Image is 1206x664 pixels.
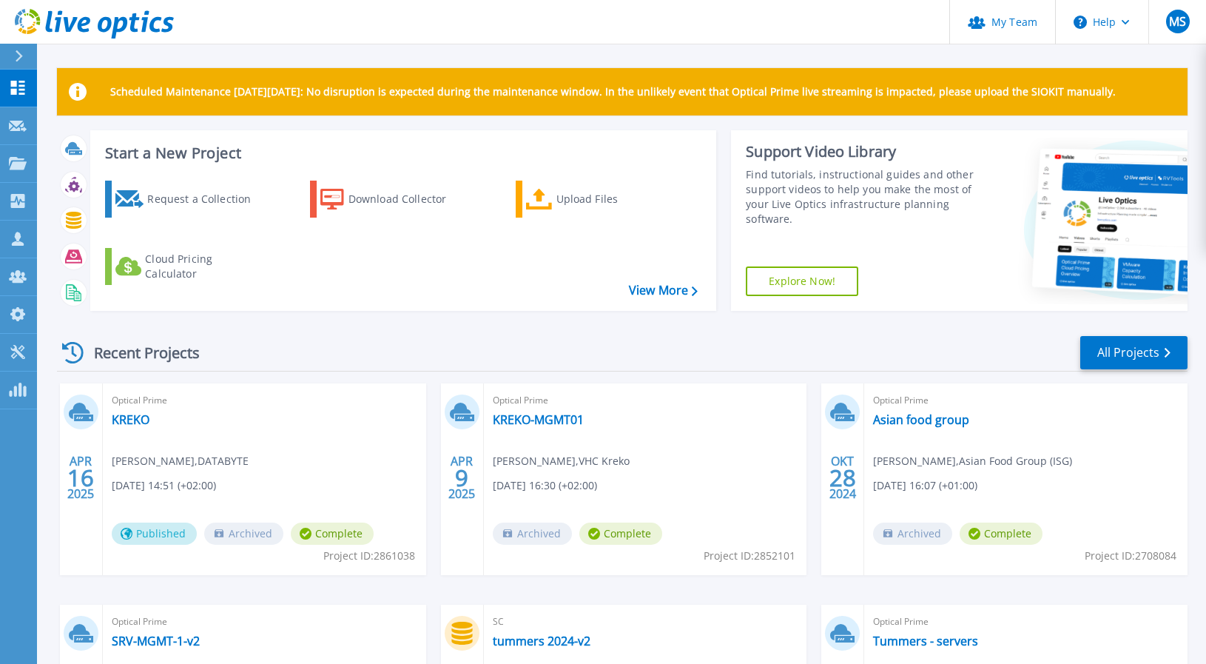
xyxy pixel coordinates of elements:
[746,142,976,161] div: Support Video Library
[1085,548,1176,564] span: Project ID: 2708084
[323,548,415,564] span: Project ID: 2861038
[110,86,1116,98] p: Scheduled Maintenance [DATE][DATE]: No disruption is expected during the maintenance window. In t...
[493,523,572,545] span: Archived
[1169,16,1186,27] span: MS
[829,451,857,505] div: OKT 2024
[493,477,597,494] span: [DATE] 16:30 (+02:00)
[112,392,417,409] span: Optical Prime
[112,412,149,427] a: KREKO
[493,614,798,630] span: SC
[291,523,374,545] span: Complete
[873,453,1072,469] span: [PERSON_NAME] , Asian Food Group (ISG)
[493,453,630,469] span: [PERSON_NAME] , VHC Kreko
[873,477,977,494] span: [DATE] 16:07 (+01:00)
[579,523,662,545] span: Complete
[204,523,283,545] span: Archived
[704,548,795,564] span: Project ID: 2852101
[873,412,969,427] a: Asian food group
[629,284,698,298] a: View More
[105,145,697,161] h3: Start a New Project
[105,248,270,285] a: Cloud Pricing Calculator
[112,523,197,545] span: Published
[112,614,417,630] span: Optical Prime
[873,614,1179,630] span: Optical Prime
[147,184,266,214] div: Request a Collection
[348,184,467,214] div: Download Collector
[829,472,856,484] span: 28
[310,181,475,218] a: Download Collector
[493,392,798,409] span: Optical Prime
[960,523,1042,545] span: Complete
[67,451,95,505] div: APR 2025
[746,266,858,296] a: Explore Now!
[1080,336,1188,369] a: All Projects
[873,392,1179,409] span: Optical Prime
[746,167,976,227] div: Find tutorials, instructional guides and other support videos to help you make the most of your L...
[145,252,263,281] div: Cloud Pricing Calculator
[105,181,270,218] a: Request a Collection
[873,523,952,545] span: Archived
[57,335,220,371] div: Recent Projects
[556,184,675,214] div: Upload Files
[516,181,681,218] a: Upload Files
[448,451,476,505] div: APR 2025
[493,412,584,427] a: KREKO-MGMT01
[455,472,468,484] span: 9
[112,477,216,494] span: [DATE] 14:51 (+02:00)
[493,634,590,648] a: tummers 2024-v2
[112,634,200,648] a: SRV-MGMT-1-v2
[67,472,94,484] span: 16
[112,453,249,469] span: [PERSON_NAME] , DATABYTE
[873,634,978,648] a: Tummers - servers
